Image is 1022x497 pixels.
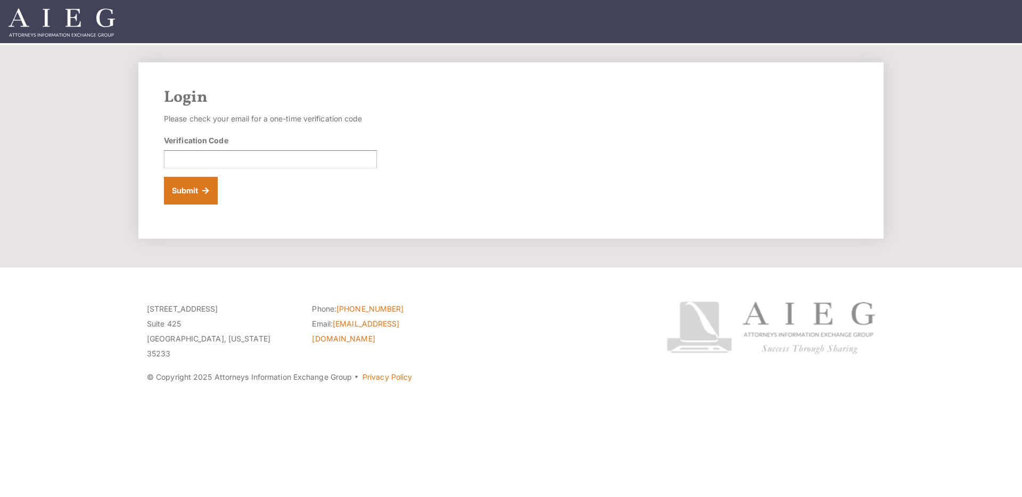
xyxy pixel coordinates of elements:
[164,88,858,107] h2: Login
[164,177,218,205] button: Submit
[312,316,461,346] li: Email:
[354,377,359,382] span: ·
[9,9,115,37] img: Attorneys Information Exchange Group
[147,370,627,385] p: © Copyright 2025 Attorneys Information Exchange Group
[362,372,412,381] a: Privacy Policy
[312,302,461,316] li: Phone:
[666,302,875,354] img: Attorneys Information Exchange Group logo
[164,111,377,126] p: Please check your email for a one-time verification code
[336,304,403,313] a: [PHONE_NUMBER]
[312,319,399,343] a: [EMAIL_ADDRESS][DOMAIN_NAME]
[164,135,228,146] label: Verification Code
[147,302,296,361] p: [STREET_ADDRESS] Suite 425 [GEOGRAPHIC_DATA], [US_STATE] 35233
